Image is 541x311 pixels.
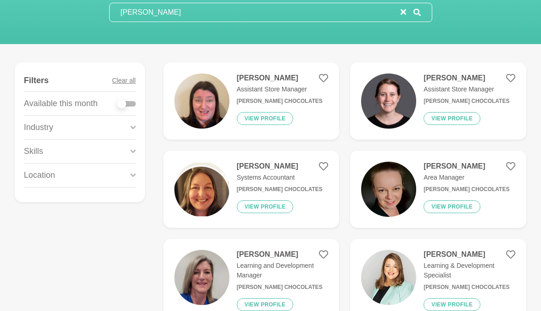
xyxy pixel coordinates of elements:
[424,284,515,291] h6: [PERSON_NAME] Chocolates
[424,98,509,105] h6: [PERSON_NAME] Chocolates
[174,250,229,305] img: 07595bdb60fe115647dc46bb6f4e34776e44ddad-1980x2640.jpg
[361,250,416,305] img: 96322dc04650aa32025917050f2fe47a3db266fa-474x474.jpg
[237,162,323,171] h4: [PERSON_NAME]
[350,151,526,228] a: [PERSON_NAME]Area Manager[PERSON_NAME] ChocolatesView profile
[424,162,509,171] h4: [PERSON_NAME]
[237,98,323,105] h6: [PERSON_NAME] CHOCOLATES
[237,298,294,311] button: View profile
[237,284,329,291] h6: [PERSON_NAME] Chocolates
[424,200,480,213] button: View profile
[424,173,509,182] p: Area Manager
[424,112,480,125] button: View profile
[361,162,416,217] img: fd31a1a966a23d95a87186f430bdc31db20d98f3-450x547.jpg
[24,145,43,158] p: Skills
[424,74,509,83] h4: [PERSON_NAME]
[237,261,329,280] p: Learning and Development Manager
[237,200,294,213] button: View profile
[237,112,294,125] button: View profile
[237,186,323,193] h6: [PERSON_NAME] Chocolates
[350,62,526,140] a: [PERSON_NAME]Assistant Store Manager[PERSON_NAME] ChocolatesView profile
[24,169,55,181] p: Location
[237,85,323,94] p: Assistant Store Manager
[424,186,509,193] h6: [PERSON_NAME] Chocolates
[174,162,229,217] img: 8dd8605594ce2ff4cb20a7785fb4030a899f63d2-371x243.png
[112,70,135,91] button: Clear all
[424,298,480,311] button: View profile
[361,74,416,129] img: 029c2c42733b9d2b0ba2768d6a5c372c1f7a500f-500x500.jpg
[24,75,49,86] h4: Filters
[110,3,401,22] input: Search mentors
[24,121,53,134] p: Industry
[237,250,329,259] h4: [PERSON_NAME]
[24,97,98,110] p: Available this month
[163,62,340,140] a: [PERSON_NAME]Assistant Store Manager[PERSON_NAME] CHOCOLATESView profile
[237,74,323,83] h4: [PERSON_NAME]
[424,250,515,259] h4: [PERSON_NAME]
[424,85,509,94] p: Assistant Store Manager
[237,173,323,182] p: Systems Accountant
[174,74,229,129] img: a03a123c3c03660bc4dec52a0cf9bb5dc8633c20-2316x3088.jpg
[163,151,340,228] a: [PERSON_NAME]Systems Accountant[PERSON_NAME] ChocolatesView profile
[424,261,515,280] p: Learning & Development Specialist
